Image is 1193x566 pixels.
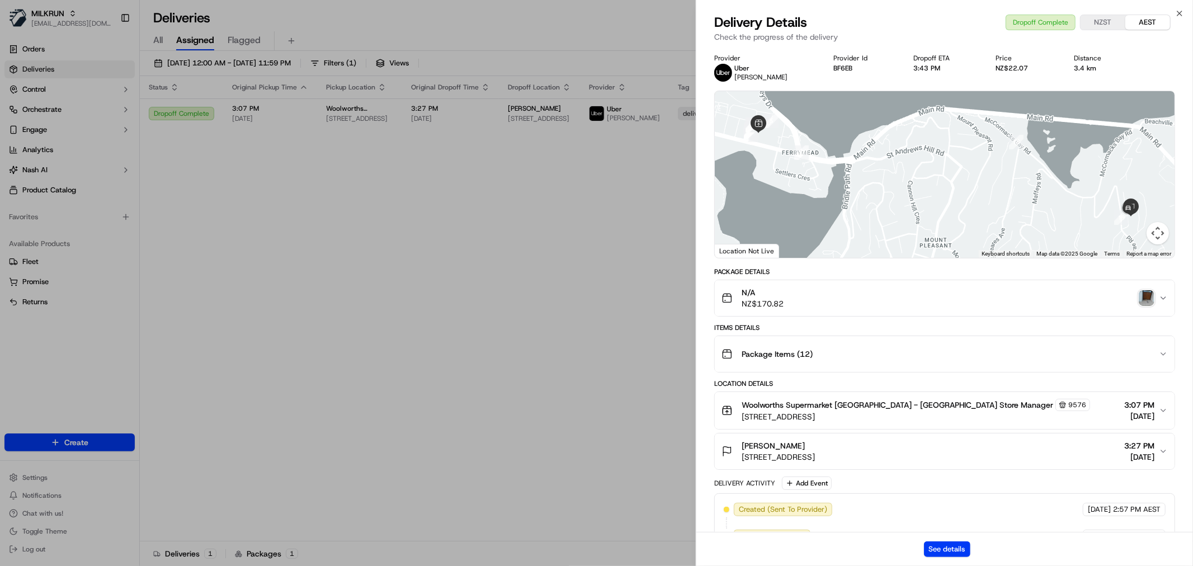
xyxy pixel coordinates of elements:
[1081,15,1125,30] button: NZST
[1036,251,1097,257] span: Map data ©2025 Google
[715,280,1175,316] button: N/ANZ$170.82photo_proof_of_delivery image
[924,541,970,557] button: See details
[1068,400,1086,409] span: 9576
[913,54,978,63] div: Dropoff ETA
[1124,411,1154,422] span: [DATE]
[742,399,1053,411] span: Woolworths Supermarket [GEOGRAPHIC_DATA] - [GEOGRAPHIC_DATA] Store Manager
[744,124,759,138] div: 13
[734,64,788,73] p: Uber
[1074,64,1129,73] div: 3.4 km
[739,531,805,541] span: Not Assigned Driver
[1074,54,1129,63] div: Distance
[715,244,779,258] div: Location Not Live
[715,392,1175,429] button: Woolworths Supermarket [GEOGRAPHIC_DATA] - [GEOGRAPHIC_DATA] Store Manager9576[STREET_ADDRESS]3:0...
[714,323,1175,332] div: Items Details
[715,336,1175,372] button: Package Items (12)
[742,287,784,298] span: N/A
[833,64,852,73] button: BF6EB
[718,243,755,258] a: Open this area in Google Maps (opens a new window)
[742,411,1090,422] span: [STREET_ADDRESS]
[1088,531,1111,541] span: [DATE]
[996,54,1056,63] div: Price
[1125,15,1170,30] button: AEST
[714,379,1175,388] div: Location Details
[1139,290,1154,306] img: photo_proof_of_delivery image
[982,250,1030,258] button: Keyboard shortcuts
[1114,210,1129,225] div: 19
[1009,135,1024,149] div: 18
[996,64,1056,73] div: NZ$22.07
[1088,504,1111,515] span: [DATE]
[718,243,755,258] img: Google
[1147,222,1169,244] button: Map camera controls
[1113,531,1161,541] span: 2:57 PM AEST
[1126,251,1171,257] a: Report a map error
[714,54,815,63] div: Provider
[714,31,1175,43] p: Check the progress of the delivery
[714,267,1175,276] div: Package Details
[794,145,809,160] div: 17
[715,433,1175,469] button: [PERSON_NAME][STREET_ADDRESS]3:27 PM[DATE]
[746,117,760,132] div: 16
[744,123,759,138] div: 10
[714,479,775,488] div: Delivery Activity
[742,348,813,360] span: Package Items ( 12 )
[782,477,832,490] button: Add Event
[744,122,759,136] div: 6
[714,64,732,82] img: uber-new-logo.jpeg
[1124,399,1154,411] span: 3:07 PM
[1124,440,1154,451] span: 3:27 PM
[1104,251,1120,257] a: Terms (opens in new tab)
[714,13,807,31] span: Delivery Details
[1113,504,1161,515] span: 2:57 PM AEST
[1124,451,1154,463] span: [DATE]
[742,298,784,309] span: NZ$170.82
[742,440,805,451] span: [PERSON_NAME]
[734,73,788,82] span: [PERSON_NAME]
[764,114,779,128] div: 5
[739,504,827,515] span: Created (Sent To Provider)
[913,64,978,73] div: 3:43 PM
[833,54,895,63] div: Provider Id
[742,451,815,463] span: [STREET_ADDRESS]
